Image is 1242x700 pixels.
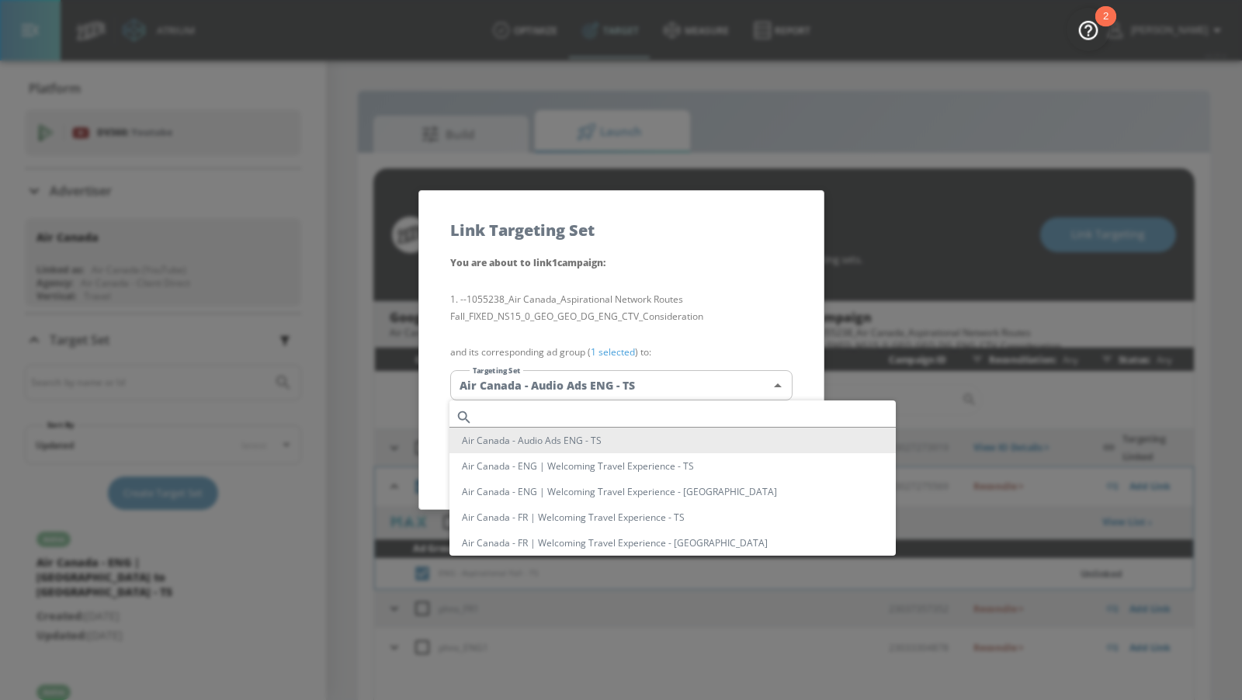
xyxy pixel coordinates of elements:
[449,453,896,479] li: Air Canada - ENG | Welcoming Travel Experience - TS
[449,428,896,453] li: Air Canada - Audio Ads ENG - TS
[1103,16,1108,36] div: 2
[449,479,896,504] li: Air Canada - ENG | Welcoming Travel Experience - [GEOGRAPHIC_DATA]
[1067,8,1110,51] button: Open Resource Center, 2 new notifications
[449,504,896,530] li: Air Canada - FR | Welcoming Travel Experience - TS
[449,530,896,556] li: Air Canada - FR | Welcoming Travel Experience - [GEOGRAPHIC_DATA]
